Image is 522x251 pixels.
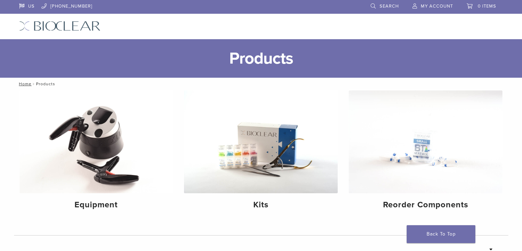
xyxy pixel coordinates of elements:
[349,90,502,216] a: Reorder Components
[349,90,502,193] img: Reorder Components
[14,78,508,90] nav: Products
[407,225,475,243] a: Back To Top
[32,82,36,86] span: /
[478,3,496,9] span: 0 items
[20,90,173,216] a: Equipment
[184,90,338,193] img: Kits
[380,3,399,9] span: Search
[25,199,168,211] h4: Equipment
[20,90,173,193] img: Equipment
[189,199,332,211] h4: Kits
[354,199,497,211] h4: Reorder Components
[421,3,453,9] span: My Account
[17,81,32,86] a: Home
[19,21,101,31] img: Bioclear
[184,90,338,216] a: Kits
